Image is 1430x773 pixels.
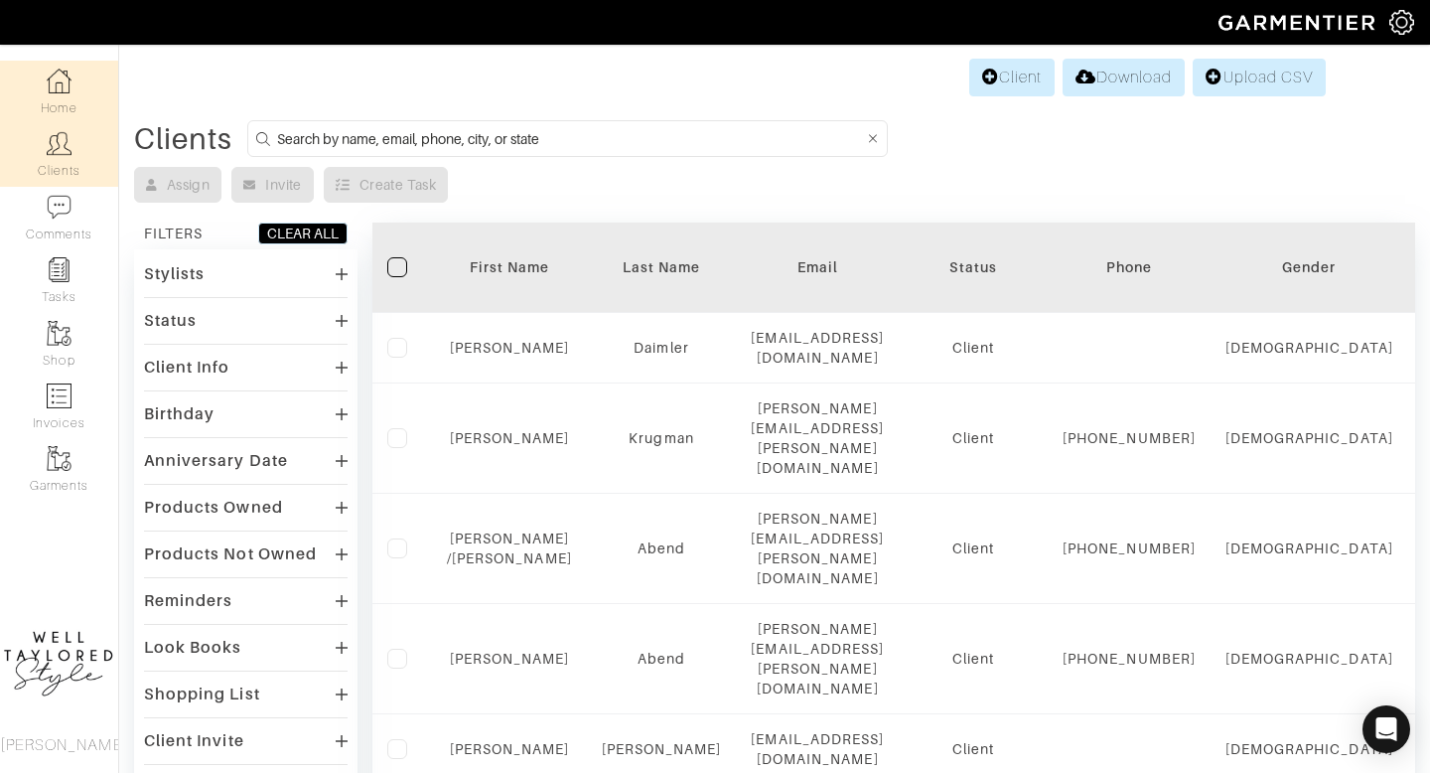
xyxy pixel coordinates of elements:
div: Products Not Owned [144,544,317,564]
a: Download [1063,59,1185,96]
a: Upload CSV [1193,59,1326,96]
div: Products Owned [144,498,283,518]
div: Client [914,649,1033,669]
div: [PHONE_NUMBER] [1063,428,1196,448]
div: Anniversary Date [144,451,288,471]
th: Toggle SortBy [432,223,587,313]
div: Client [914,739,1033,759]
a: Daimler [634,340,688,356]
input: Search by name, email, phone, city, or state [277,126,864,151]
div: Gender [1225,257,1393,277]
div: Birthday [144,404,214,424]
div: Client Info [144,358,230,378]
div: Client Invite [144,731,244,751]
img: garments-icon-b7da505a4dc4fd61783c78ac3ca0ef83fa9d6f193b1c9dc38574b1d14d53ca28.png [47,321,71,346]
th: Toggle SortBy [1211,223,1408,313]
div: Shopping List [144,685,260,704]
div: Phone [1063,257,1196,277]
div: [PHONE_NUMBER] [1063,649,1196,669]
a: [PERSON_NAME] /[PERSON_NAME] [447,531,572,566]
a: Client [969,59,1055,96]
img: garmentier-logo-header-white-b43fb05a5012e4ada735d5af1a66efaba907eab6374d6393d1fbf88cb4ef424d.png [1209,5,1389,40]
button: CLEAR ALL [258,223,348,244]
div: [DEMOGRAPHIC_DATA] [1225,428,1393,448]
div: [DEMOGRAPHIC_DATA] [1225,739,1393,759]
img: reminder-icon-8004d30b9f0a5d33ae49ab947aed9ed385cf756f9e5892f1edd6e32f2345188e.png [47,257,71,282]
div: [DEMOGRAPHIC_DATA] [1225,338,1393,358]
div: CLEAR ALL [267,224,339,243]
div: Last Name [602,257,722,277]
div: First Name [447,257,572,277]
div: [PERSON_NAME][EMAIL_ADDRESS][PERSON_NAME][DOMAIN_NAME] [751,509,884,588]
a: Krugman [629,430,693,446]
th: Toggle SortBy [587,223,737,313]
div: Client [914,338,1033,358]
img: comment-icon-a0a6a9ef722e966f86d9cbdc48e553b5cf19dbc54f86b18d962a5391bc8f6eb6.png [47,195,71,220]
a: [PERSON_NAME] [450,340,570,356]
div: FILTERS [144,224,203,243]
div: [PERSON_NAME][EMAIL_ADDRESS][PERSON_NAME][DOMAIN_NAME] [751,398,884,478]
div: Clients [134,129,232,149]
div: Open Intercom Messenger [1362,705,1410,753]
div: [DEMOGRAPHIC_DATA] [1225,649,1393,669]
a: [PERSON_NAME] [450,741,570,757]
img: orders-icon-0abe47150d42831381b5fb84f609e132dff9fe21cb692f30cb5eec754e2cba89.png [47,384,71,408]
img: garments-icon-b7da505a4dc4fd61783c78ac3ca0ef83fa9d6f193b1c9dc38574b1d14d53ca28.png [47,446,71,471]
div: [PERSON_NAME][EMAIL_ADDRESS][PERSON_NAME][DOMAIN_NAME] [751,619,884,698]
a: Abend [638,541,685,556]
a: Abend [638,651,685,667]
div: Reminders [144,591,232,611]
div: [EMAIL_ADDRESS][DOMAIN_NAME] [751,328,884,368]
a: [PERSON_NAME] [450,430,570,446]
div: Email [751,257,884,277]
div: Status [144,311,197,331]
div: [DEMOGRAPHIC_DATA] [1225,539,1393,558]
div: Client [914,428,1033,448]
div: Look Books [144,638,242,658]
img: dashboard-icon-dbcd8f5a0b271acd01030246c82b418ddd0df26cd7fceb0bd07c9910d44c42f6.png [47,69,71,93]
th: Toggle SortBy [899,223,1048,313]
img: clients-icon-6bae9207a08558b7cb47a8932f037763ab4055f8c8b6bfacd5dc20c3e0201464.png [47,131,71,156]
div: Stylists [144,264,205,284]
div: Status [914,257,1033,277]
div: Client [914,539,1033,558]
img: gear-icon-white-bd11855cb880d31180b6d7d6211b90ccbf57a29d726f0c71d8c61bd08dd39cc2.png [1389,10,1414,35]
div: [EMAIL_ADDRESS][DOMAIN_NAME] [751,729,884,769]
a: [PERSON_NAME] [602,741,722,757]
div: [PHONE_NUMBER] [1063,539,1196,558]
a: [PERSON_NAME] [450,651,570,667]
